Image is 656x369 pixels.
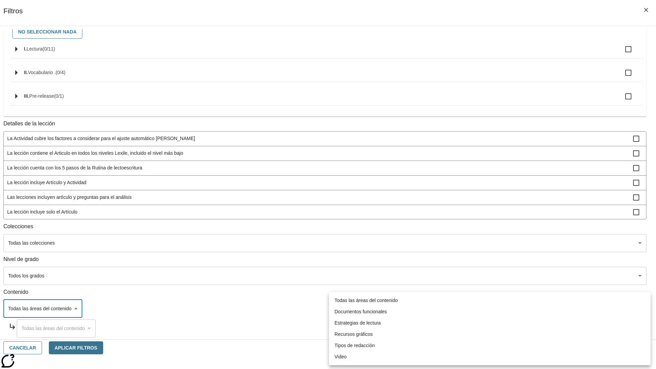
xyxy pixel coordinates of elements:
li: Estrategias de lectura [329,317,651,329]
ul: Seleccione el Contenido [329,292,651,365]
li: Video [329,351,651,363]
li: Documentos funcionales [329,306,651,317]
li: Recursos gráficos [329,329,651,340]
li: Tipos de redacción [329,340,651,351]
li: Todas las áreas del contenido [329,295,651,306]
